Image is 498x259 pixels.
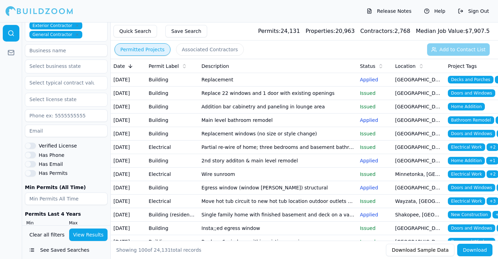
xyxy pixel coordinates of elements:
[199,114,357,127] td: Main level bathroom remodel
[360,90,390,97] p: Issued
[25,77,99,89] input: Select typical contract value
[395,63,416,70] span: Location
[360,211,390,218] p: Applied
[448,130,495,137] span: Doors and Windows
[146,87,199,100] td: Building
[305,28,335,34] span: Properties:
[39,162,63,167] label: Has Email
[165,25,207,37] button: Save Search
[111,168,146,181] td: [DATE]
[199,222,357,235] td: Insta;;ed egress window
[29,31,82,38] span: General Contractor
[199,141,357,154] td: Partial re-wire of home; three bedrooms and basement bathroom and hallway. Install x4 circuits
[176,43,244,56] button: Associated Contractors
[111,235,146,249] td: [DATE]
[146,208,199,222] td: Building (residential) - new home - sewered
[393,87,445,100] td: [GEOGRAPHIC_DATA], [GEOGRAPHIC_DATA]
[448,197,485,205] span: Electrical Work
[393,127,445,141] td: [GEOGRAPHIC_DATA], [GEOGRAPHIC_DATA]
[360,157,390,164] p: Applied
[258,27,300,35] div: 24,131
[393,73,445,87] td: [GEOGRAPHIC_DATA], [GEOGRAPHIC_DATA]
[360,238,390,245] p: Issued
[146,168,199,181] td: Electrical
[457,244,492,256] button: Download
[111,73,146,87] td: [DATE]
[363,6,415,17] button: Release Notes
[393,181,445,195] td: [GEOGRAPHIC_DATA], [GEOGRAPHIC_DATA]
[111,141,146,154] td: [DATE]
[360,171,390,178] p: Issued
[448,211,491,218] span: New Construction
[393,100,445,114] td: [GEOGRAPHIC_DATA], [GEOGRAPHIC_DATA]
[448,116,494,124] span: Bathroom Remodel
[146,235,199,249] td: Building
[393,222,445,235] td: [GEOGRAPHIC_DATA], [GEOGRAPHIC_DATA]
[111,100,146,114] td: [DATE]
[448,89,495,97] span: Doors and Windows
[111,154,146,168] td: [DATE]
[146,195,199,208] td: Electrical
[116,247,201,253] div: Showing of total records
[199,208,357,222] td: Single family home with finished basement and deck on a vacant lot
[111,87,146,100] td: [DATE]
[448,103,485,110] span: Home Addition
[146,222,199,235] td: Building
[416,28,465,34] span: Median Job Value:
[393,235,445,249] td: [GEOGRAPHIC_DATA], [GEOGRAPHIC_DATA]
[454,6,492,17] button: Sign Out
[360,76,390,83] p: Applied
[111,114,146,127] td: [DATE]
[25,193,108,205] input: Min Permits All Time
[154,247,171,253] span: 24,131
[25,60,99,72] input: Select business state
[360,144,390,151] p: Issued
[111,195,146,208] td: [DATE]
[25,125,108,137] input: Email
[146,141,199,154] td: Electrical
[305,27,354,35] div: 20,963
[416,27,490,35] div: $ 7,907.5
[138,247,148,253] span: 100
[448,224,495,232] span: Doors and Windows
[113,63,125,70] span: Date
[69,220,108,226] label: Max
[199,235,357,249] td: Replace 6 windows within existing openings
[360,130,390,137] p: Issued
[393,141,445,154] td: [GEOGRAPHIC_DATA], [GEOGRAPHIC_DATA]
[448,143,485,151] span: Electrical Work
[202,63,229,70] span: Description
[111,222,146,235] td: [DATE]
[199,195,357,208] td: Move hot tub circuit to new hot tub location outdoor outlets surge protector
[146,181,199,195] td: Building
[39,171,67,176] label: Has Permits
[199,168,357,181] td: Wire sunroom
[199,181,357,195] td: Egress window (window [PERSON_NAME]) structural
[114,43,170,56] button: Permitted Projects
[149,63,179,70] span: Permit Label
[26,220,65,226] label: Min
[448,63,477,70] span: Project Tags
[113,25,157,37] button: Quick Search
[360,27,411,35] div: 2,768
[393,195,445,208] td: Wayzata, [GEOGRAPHIC_DATA]
[360,117,390,124] p: Applied
[69,229,108,241] button: View Results
[39,143,77,148] label: Verified License
[360,28,395,34] span: Contractors:
[393,114,445,127] td: [GEOGRAPHIC_DATA], [GEOGRAPHIC_DATA]
[448,157,485,164] span: Home Addition
[448,184,495,191] span: Doors and Windows
[448,238,495,245] span: Doors and Windows
[111,127,146,141] td: [DATE]
[199,154,357,168] td: 2nd story additon & main level remodel
[146,127,199,141] td: Building
[25,185,108,190] label: Min Permits (All Time)
[448,76,493,83] span: Decks and Porches
[146,114,199,127] td: Building
[199,73,357,87] td: Replacement
[393,168,445,181] td: Minnetonka, [GEOGRAPHIC_DATA]
[199,127,357,141] td: Replacement windows (no size or style change)
[386,244,454,256] button: Download Sample Data
[25,44,108,57] input: Business name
